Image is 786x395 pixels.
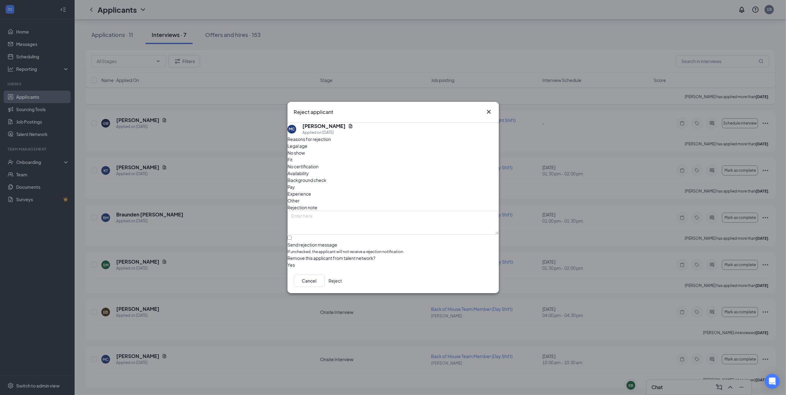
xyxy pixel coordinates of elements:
input: Send rejection messageIf unchecked, the applicant will not receive a rejection notification. [287,236,292,240]
span: Yes [287,261,295,268]
span: Pay [287,184,295,190]
svg: Document [348,124,353,129]
span: No show [287,149,305,156]
span: If unchecked, the applicant will not receive a rejection notification. [287,249,499,255]
span: Reasons for rejection [287,136,331,142]
div: MC [289,126,295,132]
svg: Cross [485,108,493,116]
span: Remove this applicant from talent network? [287,255,375,261]
div: Applied on [DATE] [302,129,353,136]
h3: Reject applicant [294,108,333,116]
button: Cancel [294,275,325,287]
span: Fit [287,156,292,163]
div: Send rejection message [287,241,499,247]
span: Rejection note [287,205,317,210]
span: Experience [287,190,311,197]
span: Background check [287,177,326,184]
span: Other [287,197,300,204]
button: Reject [329,275,342,287]
div: Open Intercom Messenger [765,374,780,389]
span: No certification [287,163,319,170]
span: Legal age [287,143,307,149]
h5: [PERSON_NAME] [302,123,346,129]
span: Availability [287,170,309,177]
button: Close [485,108,493,116]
